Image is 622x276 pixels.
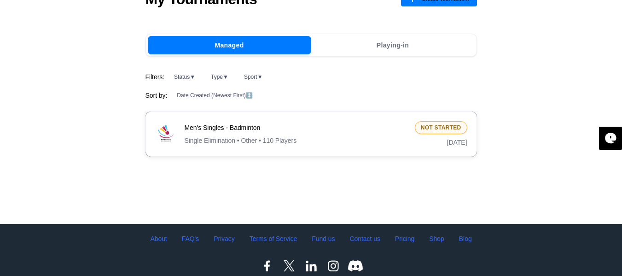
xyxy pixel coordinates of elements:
[182,233,199,244] a: FAQ's
[185,136,297,145] span: Single Elimination • Other • 110 Players
[415,121,467,134] div: Not Started
[185,123,407,132] span: Men's Singles - Badminton
[171,90,258,101] button: Date Created (Newest First)↕️
[150,233,167,244] a: About
[168,71,201,82] button: Status▼
[148,36,311,54] button: Managed
[459,233,472,244] a: Blog
[395,233,414,244] a: Pricing
[205,71,234,82] button: Type▼
[250,233,297,244] a: Terms of Service
[447,138,467,147] span: [DATE]
[155,123,177,145] img: Tournament
[214,233,235,244] a: Privacy
[145,112,477,157] button: TournamentMen's Singles - BadmintonSingle Elimination • Other • 110 PlayersNot Started[DATE]
[145,72,165,82] span: Filters:
[145,91,168,100] span: Sort by:
[238,71,269,82] button: Sport▼
[311,36,475,54] button: Playing-in
[312,233,335,244] a: Fund us
[429,233,444,244] a: Shop
[349,233,380,244] a: Contact us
